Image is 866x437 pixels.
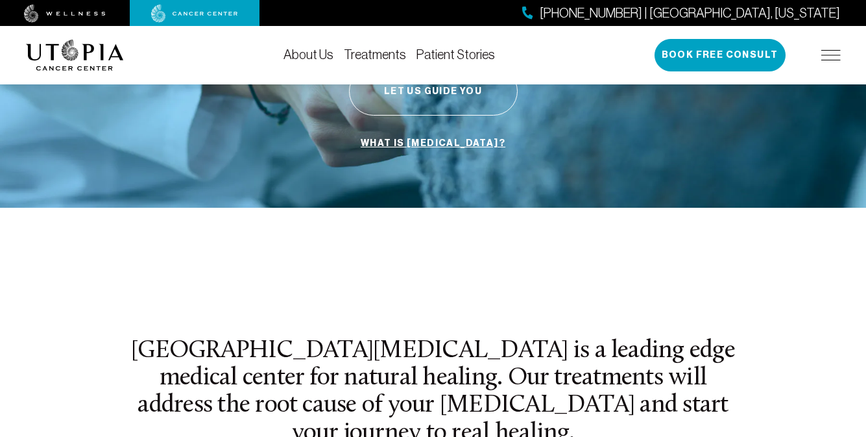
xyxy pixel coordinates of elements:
[344,47,406,62] a: Treatments
[821,50,841,60] img: icon-hamburger
[522,4,840,23] a: [PHONE_NUMBER] | [GEOGRAPHIC_DATA], [US_STATE]
[24,5,106,23] img: wellness
[151,5,238,23] img: cancer center
[349,67,518,116] button: Let Us Guide You
[283,47,333,62] a: About Us
[416,47,495,62] a: Patient Stories
[357,131,509,156] a: What is [MEDICAL_DATA]?
[26,40,124,71] img: logo
[655,39,786,71] button: Book Free Consult
[540,4,840,23] span: [PHONE_NUMBER] | [GEOGRAPHIC_DATA], [US_STATE]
